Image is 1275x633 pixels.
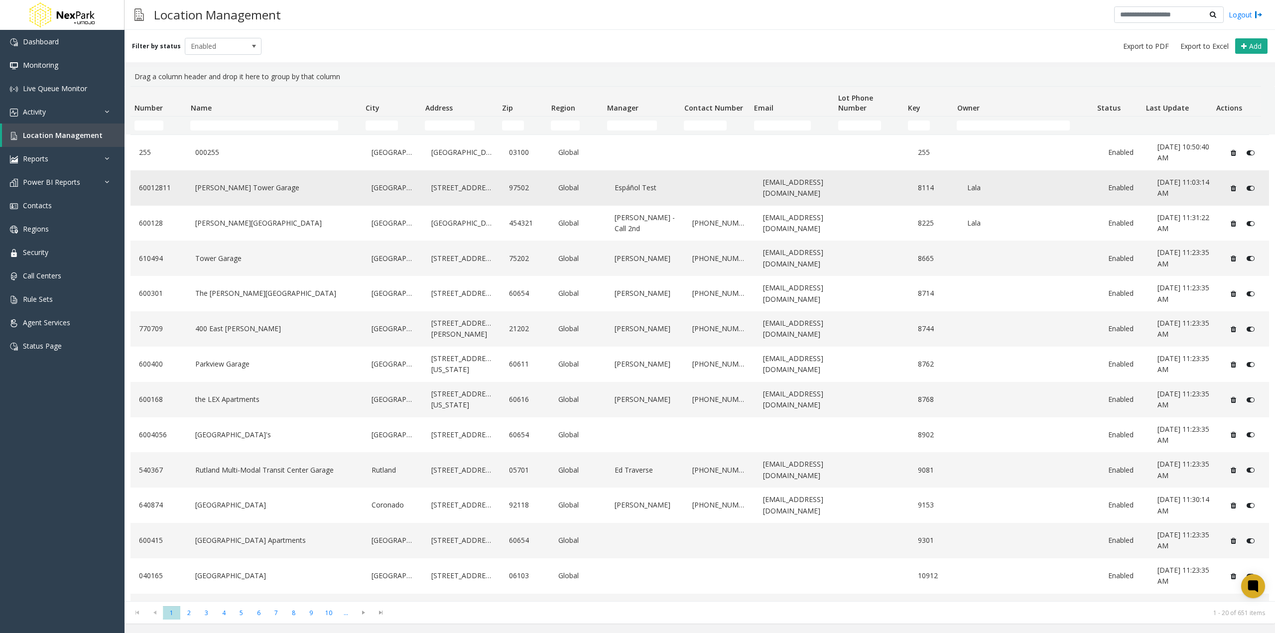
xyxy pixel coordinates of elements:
span: Regions [23,224,49,234]
a: Lala [965,180,1094,196]
a: 400 East [PERSON_NAME] [193,321,357,337]
img: 'icon' [10,272,18,280]
span: Zip [502,103,513,113]
a: 770709 [136,321,181,337]
span: Page 7 [267,606,285,620]
span: Key [908,103,920,113]
a: [EMAIL_ADDRESS][DOMAIN_NAME] [761,598,833,625]
a: [EMAIL_ADDRESS][DOMAIN_NAME] [761,492,833,519]
img: logout [1255,9,1263,20]
a: [DATE] 11:23:35 AM [1155,386,1214,413]
a: [EMAIL_ADDRESS][DOMAIN_NAME] [761,210,833,237]
input: Address Filter [425,121,475,130]
img: 'icon' [10,109,18,117]
button: Delete [1226,286,1242,302]
a: 60611 [507,356,544,372]
a: 600128 [136,215,181,231]
input: Email Filter [754,121,811,130]
span: [DATE] 10:50:40 AM [1157,142,1209,162]
td: Number Filter [130,117,186,134]
a: [STREET_ADDRESS][US_STATE] [429,386,495,413]
a: [PHONE_NUMBER] [690,356,749,372]
a: [STREET_ADDRESS] [429,427,495,443]
span: Contacts [23,201,52,210]
a: [GEOGRAPHIC_DATA] [193,497,357,513]
a: 640874 [136,497,181,513]
button: Disable [1242,180,1260,196]
img: pageIcon [134,2,144,27]
a: [STREET_ADDRESS] [429,462,495,478]
a: [DATE] 11:23:35 AM [1155,562,1214,590]
a: [DATE] 11:23:35 AM [1155,527,1214,554]
a: [EMAIL_ADDRESS][DOMAIN_NAME] [761,280,833,307]
a: 05701 [507,462,544,478]
a: [PHONE_NUMBER] [690,391,749,407]
button: Export to PDF [1119,39,1173,53]
a: [PERSON_NAME] Tower Garage [193,180,357,196]
a: Enabled [1106,568,1143,584]
span: Page 11 [337,606,355,620]
button: Delete [1226,427,1242,443]
a: [PERSON_NAME] [612,356,678,372]
td: Actions Filter [1212,117,1261,134]
a: [EMAIL_ADDRESS][DOMAIN_NAME] [761,174,833,202]
a: 8768 [915,391,953,407]
a: [PERSON_NAME] [612,251,678,266]
span: Address [425,103,453,113]
span: City [366,103,380,113]
button: Disable [1242,251,1260,266]
a: [EMAIL_ADDRESS][DOMAIN_NAME] [761,245,833,272]
td: Key Filter [904,117,953,134]
a: 255 [136,144,181,160]
a: [STREET_ADDRESS] [429,180,495,196]
span: Page 8 [285,606,302,620]
a: Logout [1229,9,1263,20]
a: 600168 [136,391,181,407]
button: Delete [1226,215,1242,231]
input: City Filter [366,121,398,130]
a: [GEOGRAPHIC_DATA] [429,215,495,231]
span: [DATE] 11:23:35 AM [1157,283,1209,303]
span: [DATE] 11:57:34 AM [1157,601,1209,621]
a: [DATE] 11:31:22 AM [1155,210,1214,237]
span: Page 6 [250,606,267,620]
a: 255 [915,144,953,160]
td: Manager Filter [603,117,680,134]
img: 'icon' [10,62,18,70]
span: Add [1249,41,1262,51]
a: 600301 [136,285,181,301]
a: 60654 [507,532,544,548]
input: Contact Number Filter [684,121,727,130]
td: Zip Filter [498,117,547,134]
a: 75202 [507,251,544,266]
span: Go to the last page [374,609,387,617]
a: 8762 [915,356,953,372]
a: Rutland Multi-Modal Transit Center Garage [193,462,357,478]
span: [DATE] 11:30:14 AM [1157,495,1209,515]
a: 600415 [136,532,181,548]
a: [GEOGRAPHIC_DATA] Apartments [193,532,357,548]
a: Enabled [1106,391,1143,407]
input: Name Filter [190,121,338,130]
a: [DATE] 11:30:14 AM [1155,492,1214,519]
a: Enabled [1106,356,1143,372]
a: the LEX Apartments [193,391,357,407]
a: [STREET_ADDRESS][US_STATE] [429,351,495,378]
a: Enabled [1106,532,1143,548]
a: 9081 [915,462,953,478]
a: Enabled [1106,144,1143,160]
img: 'icon' [10,249,18,257]
button: Disable [1242,568,1260,584]
a: Global [556,462,600,478]
span: Live Queue Monitor [23,84,87,93]
button: Disable [1242,145,1260,161]
button: Disable [1242,391,1260,407]
a: Enabled [1106,462,1143,478]
span: Go to the next page [357,609,370,617]
button: Disable [1242,462,1260,478]
input: Zip Filter [502,121,524,130]
a: [DATE] 11:23:35 AM [1155,351,1214,378]
a: Lala [965,215,1094,231]
span: Page 1 [163,606,180,620]
span: Owner [957,103,980,113]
